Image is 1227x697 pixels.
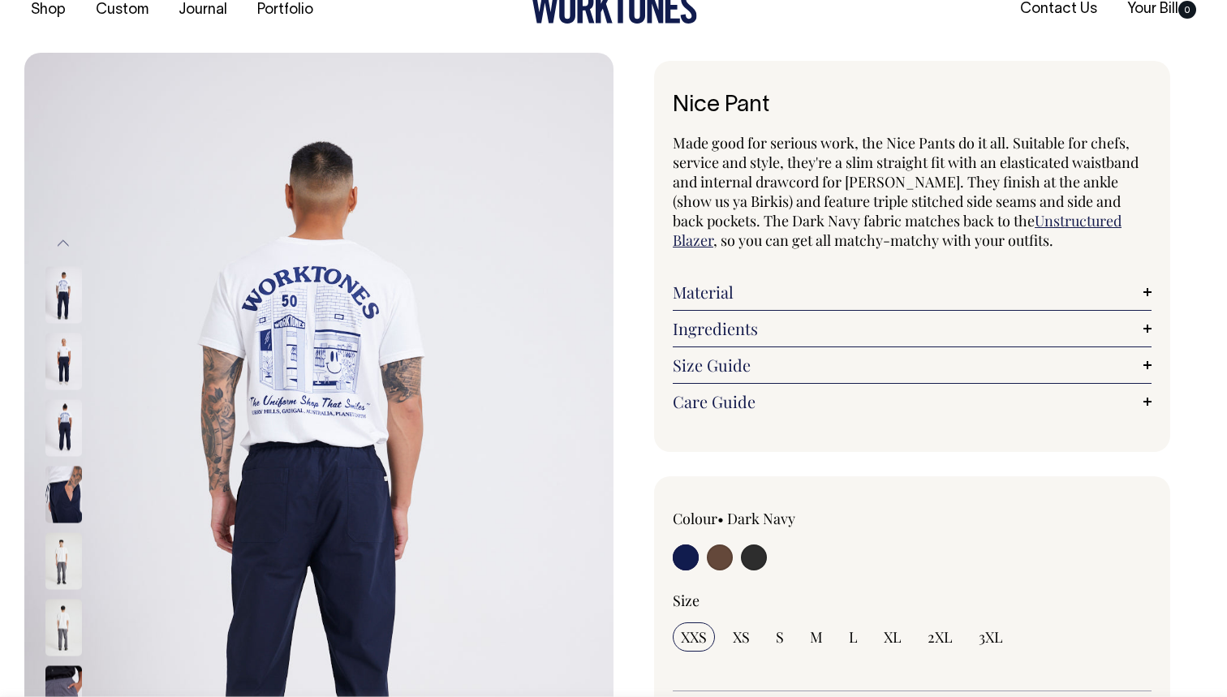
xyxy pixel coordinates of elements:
[810,627,823,647] span: M
[673,509,864,528] div: Colour
[971,622,1011,652] input: 3XL
[802,622,831,652] input: M
[884,627,902,647] span: XL
[1178,1,1196,19] span: 0
[673,282,1152,302] a: Material
[673,392,1152,411] a: Care Guide
[673,622,715,652] input: XXS
[979,627,1003,647] span: 3XL
[45,333,82,389] img: dark-navy
[45,599,82,656] img: charcoal
[45,466,82,523] img: dark-navy
[717,509,724,528] span: •
[45,399,82,456] img: dark-navy
[673,211,1122,250] a: Unstructured Blazer
[849,627,858,647] span: L
[733,627,750,647] span: XS
[725,622,758,652] input: XS
[673,355,1152,375] a: Size Guide
[876,622,910,652] input: XL
[673,93,1152,118] h1: Nice Pant
[713,230,1053,250] span: , so you can get all matchy-matchy with your outfits.
[919,622,961,652] input: 2XL
[681,627,707,647] span: XXS
[673,133,1139,230] span: Made good for serious work, the Nice Pants do it all. Suitable for chefs, service and style, they...
[768,622,792,652] input: S
[51,226,75,262] button: Previous
[45,266,82,323] img: dark-navy
[45,532,82,589] img: charcoal
[928,627,953,647] span: 2XL
[673,591,1152,610] div: Size
[673,319,1152,338] a: Ingredients
[727,509,795,528] label: Dark Navy
[776,627,784,647] span: S
[841,622,866,652] input: L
